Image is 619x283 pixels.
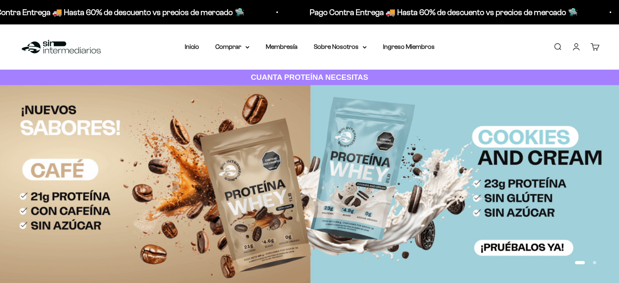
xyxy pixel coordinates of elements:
a: Ingreso Miembros [383,43,435,50]
p: Pago Contra Entrega 🚚 Hasta 60% de descuento vs precios de mercado 🛸 [310,6,578,19]
a: Inicio [185,43,199,50]
strong: CUANTA PROTEÍNA NECESITAS [251,73,368,81]
summary: Sobre Nosotros [314,42,367,52]
a: Membresía [266,43,297,50]
summary: Comprar [215,42,249,52]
